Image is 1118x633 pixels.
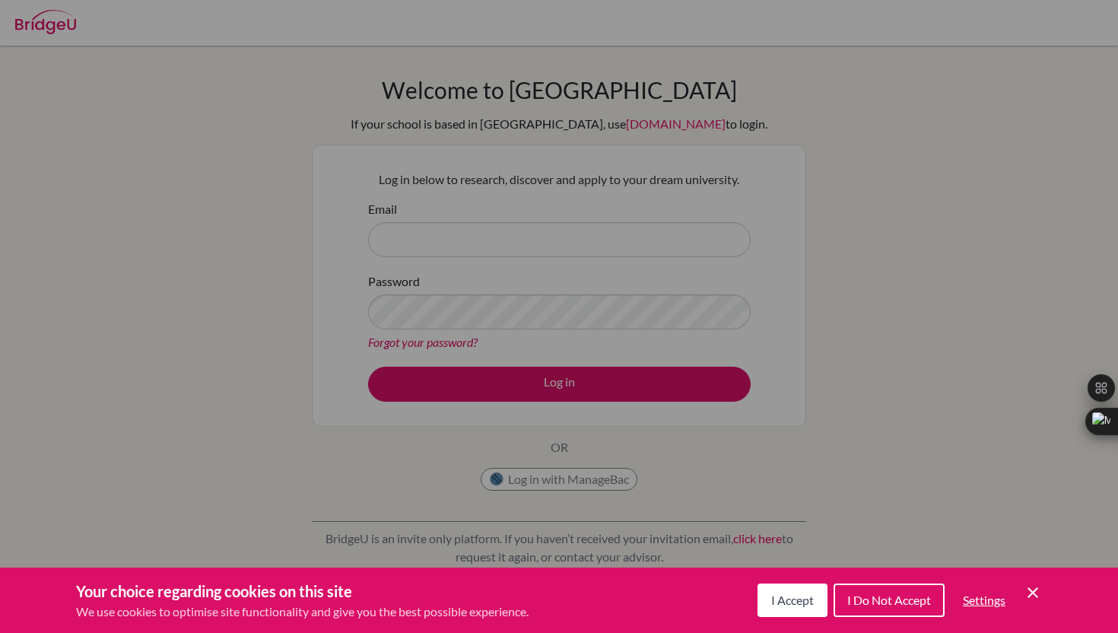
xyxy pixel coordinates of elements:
span: Settings [963,593,1005,607]
span: I Do Not Accept [847,593,931,607]
h3: Your choice regarding cookies on this site [76,580,529,603]
button: Settings [951,585,1018,616]
p: We use cookies to optimise site functionality and give you the best possible experience. [76,603,529,621]
button: Save and close [1024,584,1042,602]
button: I Do Not Accept [834,584,945,617]
span: I Accept [771,593,814,607]
button: I Accept [758,584,827,617]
